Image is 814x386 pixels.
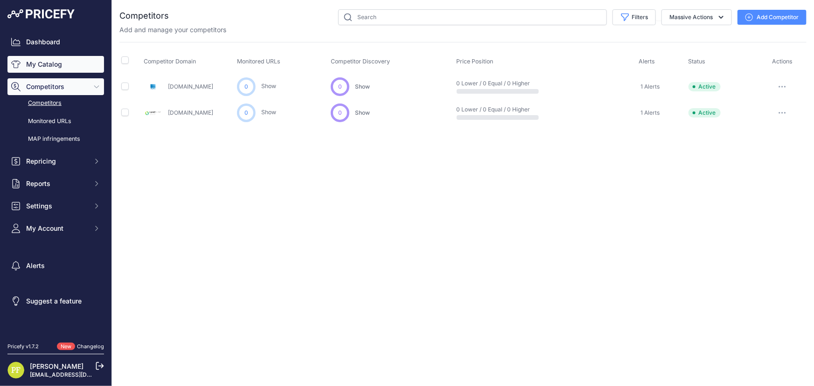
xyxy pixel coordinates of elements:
span: 1 Alerts [641,109,660,117]
button: Repricing [7,153,104,170]
span: Competitors [26,82,87,91]
span: Active [689,108,721,117]
img: Pricefy Logo [7,9,75,19]
a: Show [261,109,276,116]
span: 0 [244,109,248,117]
span: Repricing [26,157,87,166]
a: 1 Alerts [639,108,660,117]
span: Settings [26,201,87,211]
span: 0 [244,83,248,91]
span: Show [355,109,370,116]
span: New [57,343,75,351]
span: 0 [338,109,342,117]
nav: Sidebar [7,34,104,331]
span: Alerts [639,58,655,65]
span: Active [689,82,721,91]
a: [EMAIL_ADDRESS][DOMAIN_NAME] [30,371,127,378]
p: 0 Lower / 0 Equal / 0 Higher [457,80,516,87]
span: Actions [772,58,793,65]
a: Dashboard [7,34,104,50]
span: Monitored URLs [237,58,280,65]
a: Competitors [7,95,104,111]
span: Competitor Domain [144,58,196,65]
span: My Account [26,224,87,233]
h2: Competitors [119,9,169,22]
a: [DOMAIN_NAME] [168,83,213,90]
p: 0 Lower / 0 Equal / 0 Higher [457,106,516,113]
a: Changelog [77,343,104,350]
span: Price Position [457,58,494,65]
a: My Catalog [7,56,104,73]
p: Add and manage your competitors [119,25,226,34]
button: My Account [7,220,104,237]
button: Reports [7,175,104,192]
a: Suggest a feature [7,293,104,310]
input: Search [338,9,607,25]
a: Show [261,83,276,90]
span: 0 [338,83,342,91]
span: 1 Alerts [641,83,660,90]
a: [DOMAIN_NAME] [168,109,213,116]
button: Settings [7,198,104,214]
div: Pricefy v1.7.2 [7,343,39,351]
button: Massive Actions [661,9,732,25]
button: Competitors [7,78,104,95]
a: Alerts [7,257,104,274]
span: Show [355,83,370,90]
button: Filters [612,9,656,25]
span: Status [689,58,706,65]
a: [PERSON_NAME] [30,362,83,370]
span: Reports [26,179,87,188]
a: MAP infringements [7,131,104,147]
a: 1 Alerts [639,82,660,91]
button: Add Competitor [737,10,807,25]
span: Competitor Discovery [331,58,390,65]
a: Monitored URLs [7,113,104,130]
